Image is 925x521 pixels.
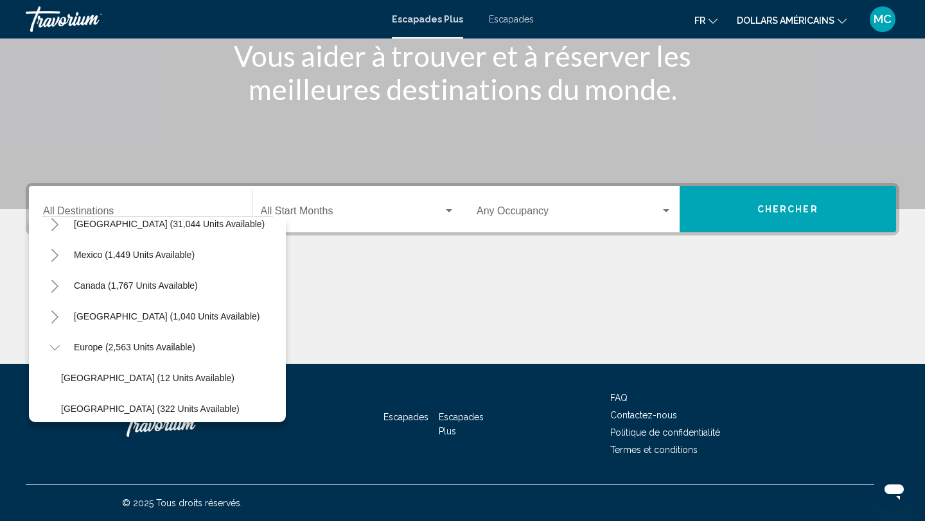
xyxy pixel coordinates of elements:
[74,280,198,291] span: Canada (1,767 units available)
[42,303,67,329] button: Toggle Caribbean & Atlantic Islands (1,040 units available)
[74,311,260,321] span: [GEOGRAPHIC_DATA] (1,040 units available)
[737,15,834,26] font: dollars américains
[694,11,718,30] button: Changer de langue
[383,412,428,422] a: Escapades
[55,363,241,393] button: [GEOGRAPHIC_DATA] (12 units available)
[61,373,234,383] span: [GEOGRAPHIC_DATA] (12 units available)
[74,219,265,229] span: [GEOGRAPHIC_DATA] (31,044 units available)
[757,205,818,215] span: Chercher
[74,250,195,260] span: Mexico (1,449 units available)
[67,271,204,300] button: Canada (1,767 units available)
[610,427,720,438] a: Politique de confidentialité
[222,39,703,106] h1: Vous aider à trouver et à réserver les meilleures destinations du monde.
[439,412,484,436] a: Escapades Plus
[610,410,677,420] a: Contactez-nous
[694,15,705,26] font: fr
[42,242,67,268] button: Toggle Mexico (1,449 units available)
[29,186,896,232] div: Widget de recherche
[874,12,892,26] font: MC
[67,302,266,331] button: [GEOGRAPHIC_DATA] (1,040 units available)
[67,209,271,239] button: [GEOGRAPHIC_DATA] (31,044 units available)
[55,394,246,423] button: [GEOGRAPHIC_DATA] (322 units available)
[74,342,195,352] span: Europe (2,563 units available)
[866,6,899,33] button: Menu utilisateur
[680,186,897,232] button: Chercher
[42,273,67,298] button: Toggle Canada (1,767 units available)
[67,332,202,362] button: Europe (2,563 units available)
[42,211,67,237] button: Toggle United States (31,044 units available)
[489,14,534,24] a: Escapades
[67,240,201,269] button: Mexico (1,449 units available)
[122,405,251,443] a: Travorium
[122,498,242,508] font: © 2025 Tous droits réservés.
[26,6,379,32] a: Travorium
[874,470,915,511] iframe: Bouton de lancement de la fenêtre de messagerie
[42,334,67,360] button: Toggle Europe (2,563 units available)
[610,445,698,455] a: Termes et conditions
[737,11,847,30] button: Changer de devise
[392,14,463,24] a: Escapades Plus
[61,404,240,414] span: [GEOGRAPHIC_DATA] (322 units available)
[610,393,628,403] a: FAQ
